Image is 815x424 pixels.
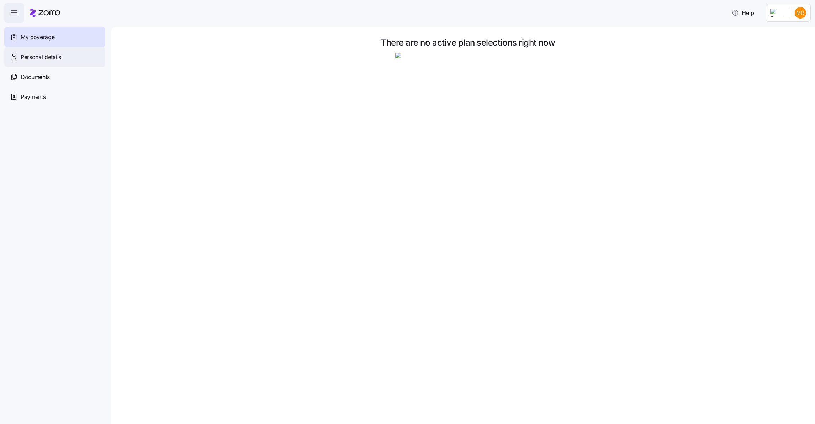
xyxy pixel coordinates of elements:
span: Personal details [21,53,61,62]
button: Help [726,6,760,20]
span: My coverage [21,33,54,42]
img: 81a95f2ce25984170c0cfc3c00fc31f8 [795,7,806,19]
span: Documents [21,73,50,82]
img: Person sitting and waiting with coffee and laptop [395,53,541,199]
a: Personal details [4,47,105,67]
span: Help [732,9,754,17]
a: Documents [4,67,105,87]
a: My coverage [4,27,105,47]
img: Employer logo [770,9,784,17]
a: Payments [4,87,105,107]
span: There are no active plan selections right now [381,38,555,47]
span: Payments [21,93,46,101]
